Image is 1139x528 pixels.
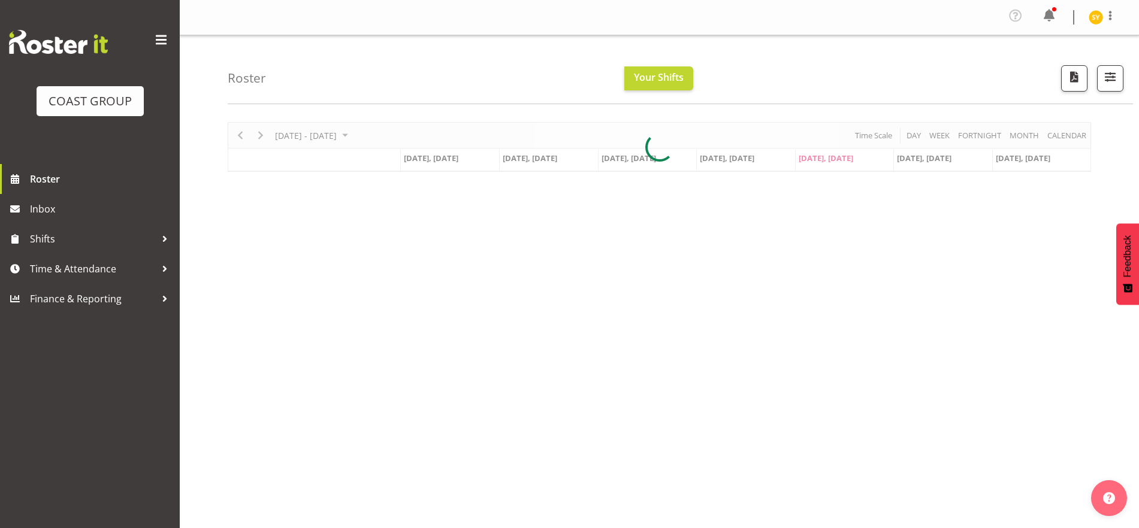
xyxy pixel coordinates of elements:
[30,230,156,248] span: Shifts
[30,200,174,218] span: Inbox
[49,92,132,110] div: COAST GROUP
[1116,223,1139,305] button: Feedback - Show survey
[634,71,684,84] span: Your Shifts
[1122,235,1133,277] span: Feedback
[1103,492,1115,504] img: help-xxl-2.png
[624,66,693,90] button: Your Shifts
[30,260,156,278] span: Time & Attendance
[1089,10,1103,25] img: seon-young-belding8911.jpg
[1061,65,1087,92] button: Download a PDF of the roster according to the set date range.
[228,71,266,85] h4: Roster
[30,170,174,188] span: Roster
[9,30,108,54] img: Rosterit website logo
[1097,65,1123,92] button: Filter Shifts
[30,290,156,308] span: Finance & Reporting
